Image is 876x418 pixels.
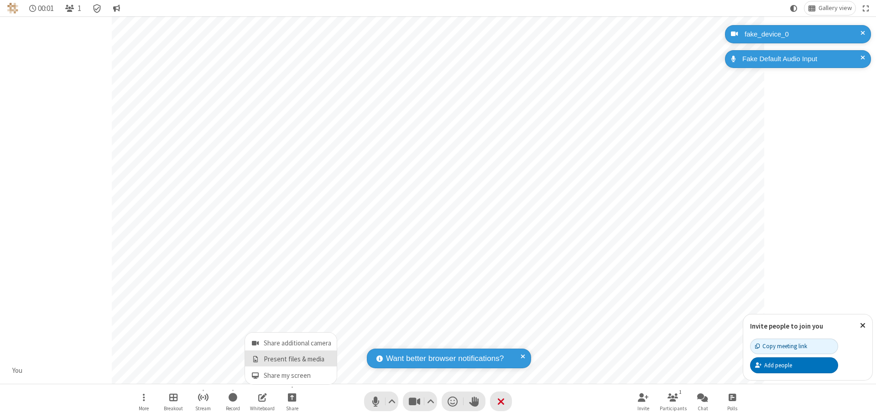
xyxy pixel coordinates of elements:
button: Audio settings [386,392,398,411]
div: fake_device_0 [741,29,864,40]
button: Raise hand [464,392,485,411]
span: More [139,406,149,411]
span: Present files & media [264,355,331,363]
span: Polls [727,406,737,411]
button: Close popover [853,314,872,337]
button: Open shared whiteboard [249,388,276,414]
span: Share my screen [264,372,331,380]
span: Share additional camera [264,340,331,347]
span: Share [286,406,298,411]
button: Send a reaction [442,392,464,411]
button: Invite participants (⌘+Shift+I) [630,388,657,414]
button: Fullscreen [859,1,873,15]
div: You [9,366,26,376]
button: Manage Breakout Rooms [160,388,187,414]
button: End or leave meeting [490,392,512,411]
span: Stream [195,406,211,411]
div: 1 [677,388,684,396]
div: Meeting details Encryption enabled [89,1,106,15]
button: Start streaming [189,388,217,414]
img: QA Selenium DO NOT DELETE OR CHANGE [7,3,18,14]
button: Conversation [109,1,124,15]
div: Copy meeting link [755,342,807,350]
label: Invite people to join you [750,322,823,330]
button: Copy meeting link [750,339,838,354]
button: Video setting [425,392,437,411]
button: Mute (⌘+Shift+A) [364,392,398,411]
button: Stop video (⌘+Shift+V) [403,392,437,411]
button: Open menu [130,388,157,414]
button: Share my screen [245,366,337,384]
div: Fake Default Audio Input [739,54,864,64]
button: Present files & media [245,350,337,366]
span: Gallery view [819,5,852,12]
button: Start recording [219,388,246,414]
button: Using system theme [787,1,801,15]
span: Chat [698,406,708,411]
button: Change layout [804,1,855,15]
button: Add people [750,357,838,373]
button: Open participant list [61,1,85,15]
span: Record [226,406,240,411]
button: Open participant list [659,388,687,414]
div: Timer [26,1,58,15]
span: Whiteboard [250,406,275,411]
span: Participants [660,406,687,411]
span: Breakout [164,406,183,411]
button: Open chat [689,388,716,414]
button: Open menu [278,388,306,414]
button: Share additional camera [245,333,337,350]
span: 1 [78,4,81,13]
span: 00:01 [38,4,54,13]
span: Want better browser notifications? [386,353,504,365]
button: Open poll [719,388,746,414]
span: Invite [637,406,649,411]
